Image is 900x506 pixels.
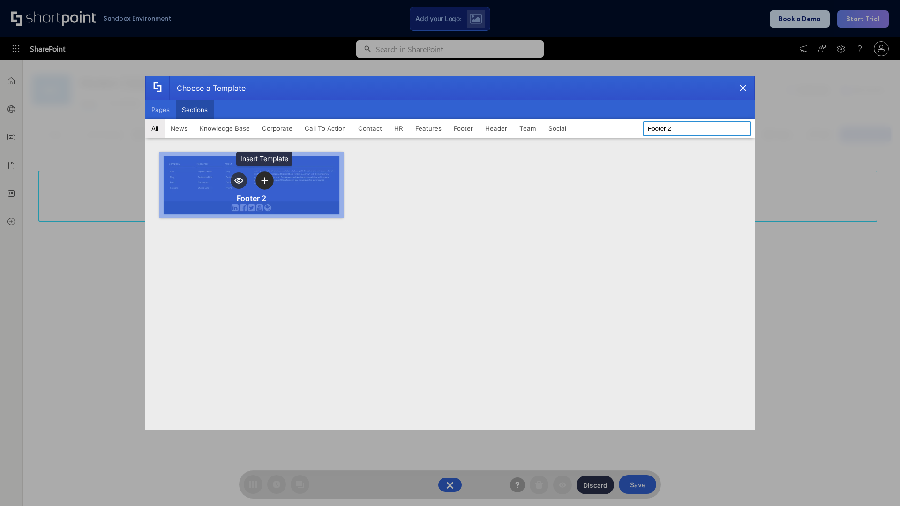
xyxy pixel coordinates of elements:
button: Knowledge Base [194,119,256,138]
button: Social [542,119,572,138]
button: All [145,119,165,138]
div: Footer 2 [237,193,266,203]
button: Header [479,119,513,138]
div: Choose a Template [169,76,246,100]
button: Features [409,119,448,138]
button: Pages [145,100,176,119]
iframe: Chat Widget [731,397,900,506]
div: template selector [145,76,755,430]
input: Search [643,121,751,136]
button: Contact [352,119,388,138]
button: News [165,119,194,138]
button: Sections [176,100,214,119]
button: Footer [448,119,479,138]
button: Corporate [256,119,299,138]
button: Call To Action [299,119,352,138]
button: Team [513,119,542,138]
button: HR [388,119,409,138]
